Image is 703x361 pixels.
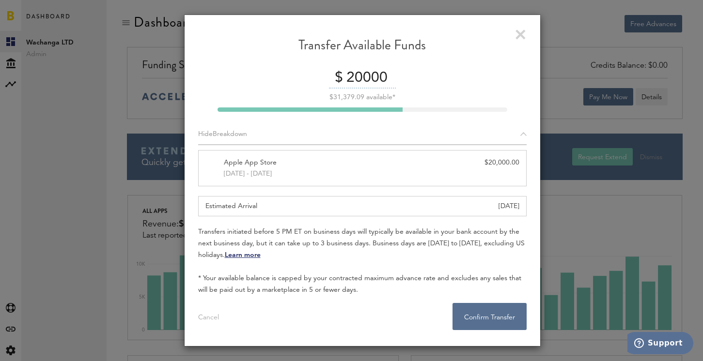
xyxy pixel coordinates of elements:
div: $20,000.00 [484,158,519,167]
a: Learn more [225,252,261,258]
div: [DATE] - [DATE] [224,167,519,179]
div: Breakdown [198,124,527,145]
div: Estimated Arrival [198,196,527,216]
div: [DATE] [499,196,519,216]
iframe: Opens a widget where you can find more information [627,332,693,356]
div: Transfers initiated before 5 PM ET on business days will typically be available in your bank acco... [198,226,527,296]
div: Transfer Available Funds [198,37,527,61]
button: Confirm Transfer [453,303,527,330]
button: Cancel [187,303,231,330]
div: Apple App Store [199,150,526,186]
span: Hide [198,131,213,137]
div: $ [329,68,343,89]
div: $31,379.09 available* [198,94,527,101]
